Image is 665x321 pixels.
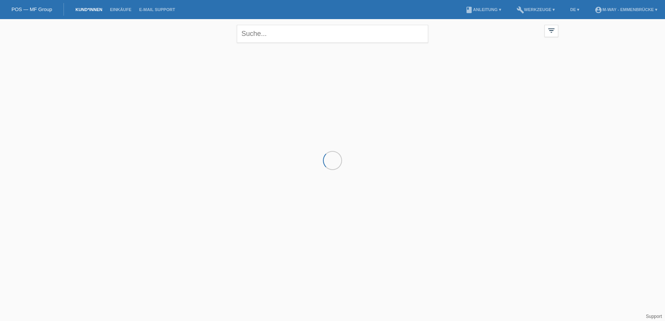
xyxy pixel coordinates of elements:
[72,7,106,12] a: Kund*innen
[461,7,505,12] a: bookAnleitung ▾
[591,7,661,12] a: account_circlem-way - Emmenbrücke ▾
[566,7,583,12] a: DE ▾
[465,6,473,14] i: book
[106,7,135,12] a: Einkäufe
[11,6,52,12] a: POS — MF Group
[237,25,428,43] input: Suche...
[595,6,602,14] i: account_circle
[517,6,524,14] i: build
[646,314,662,319] a: Support
[547,26,556,35] i: filter_list
[135,7,179,12] a: E-Mail Support
[513,7,559,12] a: buildWerkzeuge ▾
